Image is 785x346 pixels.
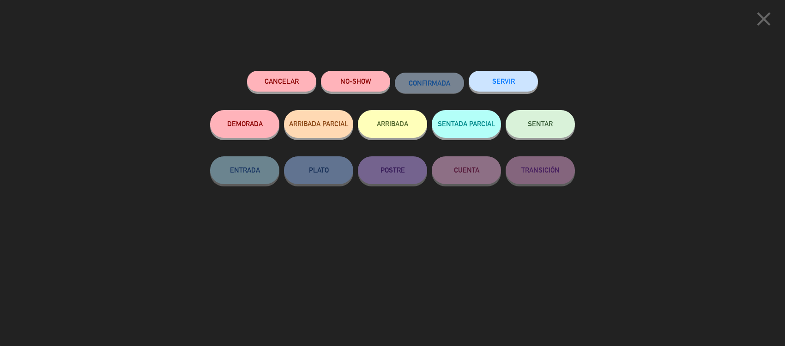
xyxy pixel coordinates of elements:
[432,156,501,184] button: CUENTA
[528,120,553,128] span: SENTAR
[210,110,279,138] button: DEMORADA
[409,79,450,87] span: CONFIRMADA
[289,120,349,128] span: ARRIBADA PARCIAL
[358,156,427,184] button: POSTRE
[358,110,427,138] button: ARRIBADA
[395,73,464,93] button: CONFIRMADA
[469,71,538,92] button: SERVIR
[247,71,316,92] button: Cancelar
[506,110,575,138] button: SENTAR
[284,156,353,184] button: PLATO
[749,7,778,34] button: close
[321,71,390,92] button: NO-SHOW
[752,7,775,31] i: close
[432,110,501,138] button: SENTADA PARCIAL
[210,156,279,184] button: ENTRADA
[506,156,575,184] button: TRANSICIÓN
[284,110,353,138] button: ARRIBADA PARCIAL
